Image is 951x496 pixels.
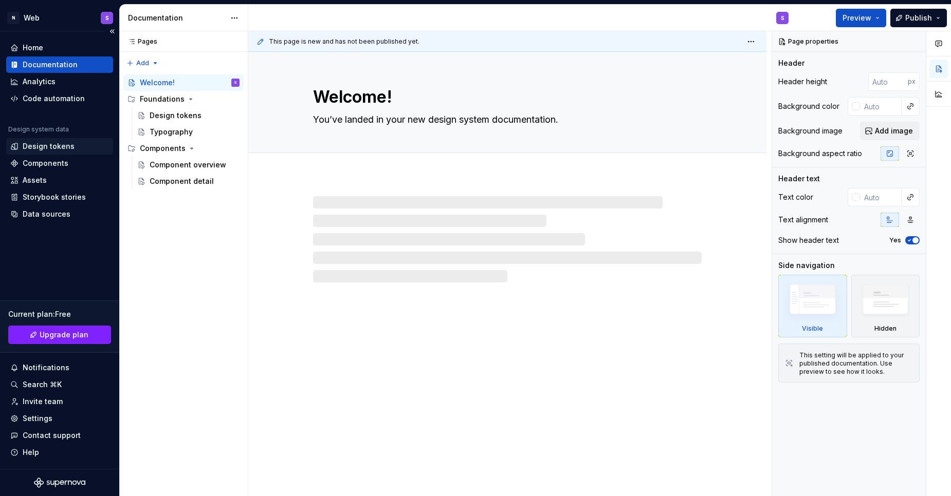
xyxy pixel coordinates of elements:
[6,410,113,427] a: Settings
[8,309,111,319] div: Current plan : Free
[105,14,109,22] div: S
[778,174,820,184] div: Header text
[889,236,901,244] label: Yes
[778,215,828,225] div: Text alignment
[6,40,113,56] a: Home
[23,175,47,185] div: Assets
[133,157,244,173] a: Component overview
[802,325,823,333] div: Visible
[874,325,897,333] div: Hidden
[778,260,835,271] div: Side navigation
[778,101,839,111] div: Background color
[23,430,81,441] div: Contact support
[234,78,237,88] div: S
[23,379,62,390] div: Search ⌘K
[7,12,20,24] div: N
[123,74,244,189] div: Page tree
[6,155,113,171] a: Components
[140,143,186,154] div: Components
[875,126,913,136] span: Add image
[6,56,113,73] a: Documentation
[123,74,244,91] a: Welcome!S
[778,58,804,68] div: Header
[150,110,202,121] div: Design tokens
[23,363,69,373] div: Notifications
[128,13,225,23] div: Documentation
[140,78,175,88] div: Welcome!
[6,189,113,205] a: Storybook stories
[6,427,113,444] button: Contact support
[778,235,839,245] div: Show header text
[8,125,69,133] div: Design system data
[123,56,162,70] button: Add
[6,376,113,393] button: Search ⌘K
[150,127,193,137] div: Typography
[868,72,908,91] input: Auto
[23,43,43,53] div: Home
[860,122,920,140] button: Add image
[6,393,113,410] a: Invite team
[23,93,85,104] div: Code automation
[40,330,88,340] span: Upgrade plan
[6,90,113,107] a: Code automation
[6,172,113,188] a: Assets
[6,359,113,376] button: Notifications
[123,91,244,107] div: Foundations
[123,37,157,46] div: Pages
[23,209,70,219] div: Data sources
[23,60,78,70] div: Documentation
[778,148,862,159] div: Background aspect ratio
[6,138,113,155] a: Design tokens
[890,9,947,27] button: Publish
[6,73,113,90] a: Analytics
[799,351,913,376] div: This setting will be applied to your published documentation. Use preview to see how it looks.
[6,206,113,222] a: Data sources
[778,192,813,202] div: Text color
[778,126,843,136] div: Background image
[34,478,85,488] svg: Supernova Logo
[269,37,419,46] span: This page is new and has not been published yet.
[23,158,68,168] div: Components
[24,13,40,23] div: Web
[136,59,149,67] span: Add
[781,14,784,22] div: S
[860,188,902,206] input: Auto
[150,160,226,170] div: Component overview
[23,77,56,87] div: Analytics
[843,13,871,23] span: Preview
[6,444,113,461] button: Help
[311,85,700,109] textarea: Welcome!
[150,176,214,186] div: Component detail
[23,141,75,151] div: Design tokens
[105,24,119,39] button: Collapse sidebar
[123,140,244,157] div: Components
[778,77,827,87] div: Header height
[23,396,63,407] div: Invite team
[311,111,700,128] textarea: You’ve landed in your new design system documentation.
[140,94,185,104] div: Foundations
[133,173,244,189] a: Component detail
[860,97,902,116] input: Auto
[778,275,847,337] div: Visible
[23,413,52,424] div: Settings
[851,275,920,337] div: Hidden
[23,192,86,202] div: Storybook stories
[2,7,117,29] button: NWebS
[23,447,39,457] div: Help
[905,13,932,23] span: Publish
[8,326,111,344] a: Upgrade plan
[133,124,244,140] a: Typography
[908,78,916,86] p: px
[133,107,244,124] a: Design tokens
[836,9,886,27] button: Preview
